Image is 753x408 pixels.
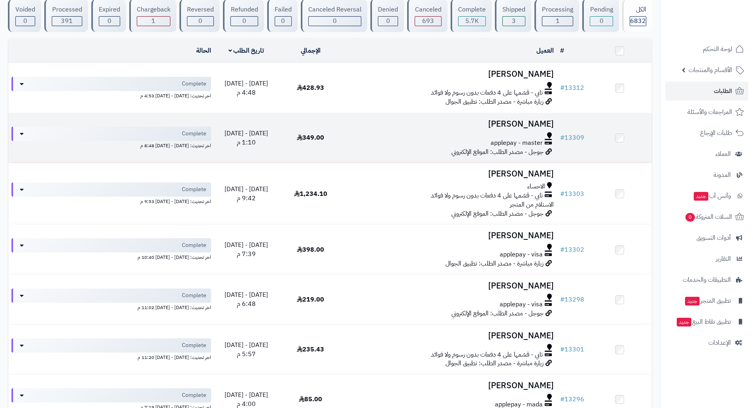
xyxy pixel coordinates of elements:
[301,46,321,55] a: الإجمالي
[187,17,213,26] div: 0
[451,309,544,318] span: جوجل - مصدر الطلب: الموقع الإلكتروني
[275,17,291,26] div: 0
[560,189,584,199] a: #13303
[665,228,748,247] a: أدوات التسويق
[451,147,544,157] span: جوجل - مصدر الطلب: الموقع الإلكتروني
[61,16,73,26] span: 391
[196,46,211,55] a: الحالة
[297,345,324,354] span: 235.43
[182,342,206,349] span: Complete
[560,295,564,304] span: #
[11,91,211,99] div: اخر تحديث: [DATE] - [DATE] 4:53 م
[694,192,708,201] span: جديد
[297,133,324,142] span: 349.00
[665,165,748,184] a: المدونة
[665,291,748,310] a: تطبيق المتجرجديد
[182,241,206,249] span: Complete
[346,381,554,390] h3: [PERSON_NAME]
[560,83,584,93] a: #13312
[560,46,564,55] a: #
[665,102,748,121] a: المراجعات والأسئلة
[590,17,612,26] div: 0
[676,316,731,327] span: تطبيق نقاط البيع
[151,16,155,26] span: 1
[182,292,206,300] span: Complete
[346,281,554,290] h3: [PERSON_NAME]
[52,5,82,14] div: Processed
[560,189,564,199] span: #
[346,231,554,240] h3: [PERSON_NAME]
[415,17,441,26] div: 693
[333,16,337,26] span: 0
[187,5,214,14] div: Reversed
[309,17,361,26] div: 0
[225,340,268,359] span: [DATE] - [DATE] 5:57 م
[11,141,211,149] div: اخر تحديث: [DATE] - [DATE] 8:48 م
[23,16,27,26] span: 0
[378,5,398,14] div: Denied
[225,290,268,309] span: [DATE] - [DATE] 6:48 م
[308,5,361,14] div: Canceled Reversal
[542,5,573,14] div: Processing
[297,295,324,304] span: 219.00
[108,16,111,26] span: 0
[491,139,543,148] span: applepay - master
[715,148,731,159] span: العملاء
[52,17,81,26] div: 391
[665,207,748,226] a: السلات المتروكة0
[665,82,748,101] a: الطلبات
[182,80,206,88] span: Complete
[685,211,732,222] span: السلات المتروكة
[445,97,544,106] span: زيارة مباشرة - مصدر الطلب: تطبيق الجوال
[182,391,206,399] span: Complete
[431,191,543,200] span: تابي - قسّمها على 4 دفعات بدون رسوم ولا فوائد
[182,130,206,138] span: Complete
[182,186,206,194] span: Complete
[225,184,268,203] span: [DATE] - [DATE] 9:42 م
[16,17,35,26] div: 0
[225,240,268,259] span: [DATE] - [DATE] 7:39 م
[685,297,700,306] span: جديد
[703,44,732,55] span: لوحة التحكم
[137,5,170,14] div: Chargeback
[708,337,731,348] span: الإعدادات
[560,245,564,254] span: #
[716,253,731,264] span: التقارير
[665,270,748,289] a: التطبيقات والخدمات
[346,70,554,79] h3: [PERSON_NAME]
[378,17,398,26] div: 0
[556,16,560,26] span: 1
[689,65,732,76] span: الأقسام والمنتجات
[11,353,211,361] div: اخر تحديث: [DATE] - [DATE] 11:20 م
[346,331,554,340] h3: [PERSON_NAME]
[560,395,584,404] a: #13296
[713,169,731,180] span: المدونة
[445,359,544,368] span: زيارة مباشرة - مصدر الطلب: تطبيق الجوال
[560,83,564,93] span: #
[677,318,691,326] span: جديد
[665,40,748,59] a: لوحة التحكم
[696,232,731,243] span: أدوات التسويق
[693,190,731,201] span: وآتس آب
[281,16,285,26] span: 0
[225,79,268,97] span: [DATE] - [DATE] 4:48 م
[137,17,170,26] div: 1
[99,5,120,14] div: Expired
[231,17,257,26] div: 0
[297,83,324,93] span: 428.93
[465,16,479,26] span: 5.7K
[630,16,646,26] span: 6832
[445,259,544,268] span: زيارة مباشرة - مصدر الطلب: تطبيق الجوال
[560,345,564,354] span: #
[714,85,732,97] span: الطلبات
[502,5,525,14] div: Shipped
[415,5,441,14] div: Canceled
[590,5,613,14] div: Pending
[527,182,545,191] span: الاحساء
[500,300,543,309] span: applepay - visa
[451,209,544,218] span: جوجل - مصدر الطلب: الموقع الإلكتروني
[542,17,573,26] div: 1
[11,252,211,261] div: اخر تحديث: [DATE] - [DATE] 10:40 م
[687,106,732,118] span: المراجعات والأسئلة
[11,197,211,205] div: اخر تحديث: [DATE] - [DATE] 9:53 م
